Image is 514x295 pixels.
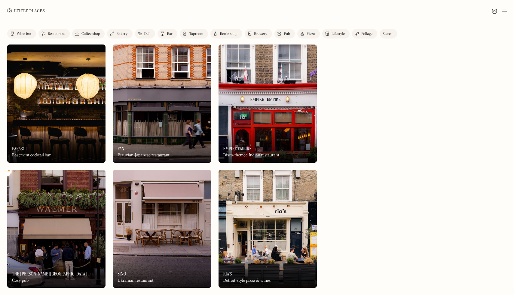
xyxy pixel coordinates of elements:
h3: Ria's [223,271,232,277]
div: Stores [383,32,392,36]
div: Coffee shop [81,32,100,36]
div: Peruvian-Japanese restaurant [118,153,170,158]
a: Deli [135,29,155,38]
a: Brewery [245,29,272,38]
a: Restaurant [38,29,70,38]
img: Empire Empire [219,45,317,163]
div: Brewery [254,32,267,36]
h3: Fan [118,146,124,152]
a: Empire EmpireEmpire EmpireEmpire EmpireDisco-themed Indian restaurant [219,45,317,163]
div: Detroit-style pizza & wines [223,278,271,283]
img: Ria's [219,170,317,288]
a: Foliage [352,29,377,38]
div: Disco-themed Indian restaurant [223,153,279,158]
div: Pub [284,32,290,36]
div: Bar [167,32,173,36]
a: Stores [380,29,397,38]
div: Basement cocktail bar [12,153,51,158]
a: Bakery [107,29,132,38]
div: Lifestyle [332,32,345,36]
div: Restaurant [48,32,65,36]
a: FanFanFanPeruvian-Japanese restaurant [113,45,211,163]
div: Bottle shop [220,32,237,36]
img: Parasol [7,45,106,163]
a: Ria'sRia'sRia'sDetroit-style pizza & wines [219,170,317,288]
img: The Walmer Castle [7,170,106,288]
div: Taproom [189,32,203,36]
div: Foliage [361,32,372,36]
a: Pub [274,29,295,38]
a: Pizza [297,29,320,38]
a: The Walmer CastleThe Walmer CastleThe [PERSON_NAME][GEOGRAPHIC_DATA]Cosy pub [7,170,106,288]
a: ParasolParasolParasolBasement cocktail bar [7,45,106,163]
a: Bottle shop [210,29,242,38]
div: Deli [144,32,151,36]
div: Wine bar [17,32,31,36]
div: Ukranian restaurant [118,278,153,283]
div: Bakery [116,32,127,36]
img: Sino [113,170,211,288]
a: Lifestyle [322,29,350,38]
h3: Empire Empire [223,146,252,152]
h3: The [PERSON_NAME][GEOGRAPHIC_DATA] [12,271,87,277]
a: SinoSinoSinoUkranian restaurant [113,170,211,288]
div: Cosy pub [12,278,29,283]
a: Wine bar [7,29,36,38]
div: Pizza [307,32,315,36]
h3: Parasol [12,146,28,152]
a: Bar [158,29,177,38]
h3: Sino [118,271,126,277]
img: Fan [113,45,211,163]
a: Coffee shop [72,29,105,38]
a: Taproom [180,29,208,38]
